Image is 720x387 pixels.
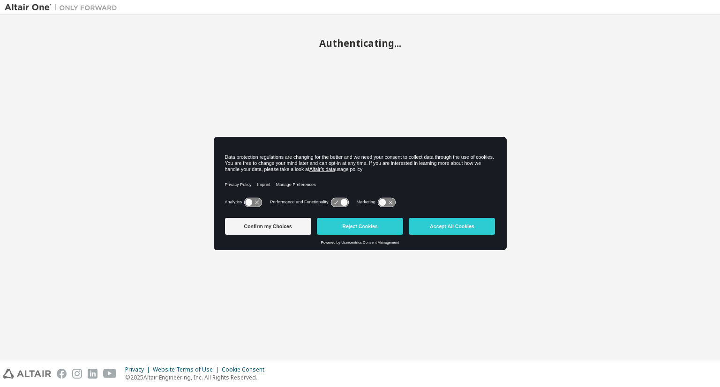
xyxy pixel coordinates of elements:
div: Website Terms of Use [153,366,222,373]
p: © 2025 Altair Engineering, Inc. All Rights Reserved. [125,373,270,381]
img: Altair One [5,3,122,12]
h2: Authenticating... [5,37,715,49]
img: youtube.svg [103,369,117,379]
img: facebook.svg [57,369,67,379]
img: altair_logo.svg [3,369,51,379]
img: instagram.svg [72,369,82,379]
div: Privacy [125,366,153,373]
img: linkedin.svg [88,369,97,379]
div: Cookie Consent [222,366,270,373]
